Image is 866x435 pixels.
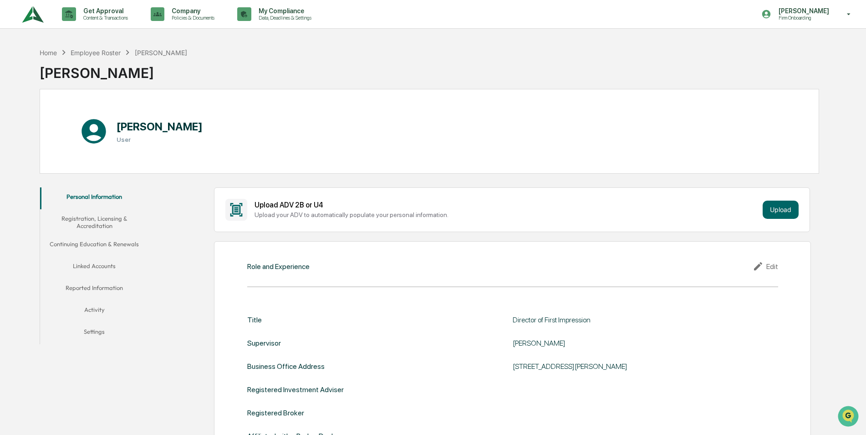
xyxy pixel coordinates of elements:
[62,111,117,128] a: 🗄️Attestations
[40,300,149,322] button: Activity
[40,257,149,279] button: Linked Accounts
[771,15,834,21] p: Firm Onboarding
[9,133,16,140] div: 🔎
[91,155,110,161] span: Pylon
[31,79,115,86] div: We're available if you need us!
[763,201,799,219] button: Upload
[40,49,57,57] div: Home
[117,136,203,143] h3: User
[76,15,132,21] p: Content & Transactions
[5,111,62,128] a: 🖐️Preclearance
[247,385,344,394] div: Registered Investment Adviser
[66,116,73,123] div: 🗄️
[18,132,57,141] span: Data Lookup
[117,120,203,133] h1: [PERSON_NAME]
[40,322,149,344] button: Settings
[9,70,25,86] img: 1746055101610-c473b297-6a78-478c-a979-82029cc54cd1
[135,49,187,57] div: [PERSON_NAME]
[40,187,149,209] button: Personal Information
[513,339,740,347] div: [PERSON_NAME]
[40,57,187,81] div: [PERSON_NAME]
[247,262,310,271] div: Role and Experience
[255,211,759,218] div: Upload your ADV to automatically populate your personal information.
[71,49,121,57] div: Employee Roster
[247,409,304,417] div: Registered Broker
[40,235,149,257] button: Continuing Education & Renewals
[164,7,219,15] p: Company
[251,15,316,21] p: Data, Deadlines & Settings
[64,154,110,161] a: Powered byPylon
[753,261,778,272] div: Edit
[164,15,219,21] p: Policies & Documents
[255,201,759,209] div: Upload ADV 2B or U4
[247,316,262,324] div: Title
[155,72,166,83] button: Start new chat
[9,116,16,123] div: 🖐️
[40,209,149,235] button: Registration, Licensing & Accreditation
[75,115,113,124] span: Attestations
[247,339,281,347] div: Supervisor
[9,19,166,34] p: How can we help?
[18,115,59,124] span: Preclearance
[22,2,44,27] img: logo
[513,316,740,324] div: Director of First Impression
[251,7,316,15] p: My Compliance
[837,405,861,430] iframe: Open customer support
[40,187,149,345] div: secondary tabs example
[31,70,149,79] div: Start new chat
[513,362,740,371] div: [STREET_ADDRESS][PERSON_NAME]
[771,7,834,15] p: [PERSON_NAME]
[5,129,61,145] a: 🔎Data Lookup
[40,279,149,300] button: Reported Information
[76,7,132,15] p: Get Approval
[247,362,325,371] div: Business Office Address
